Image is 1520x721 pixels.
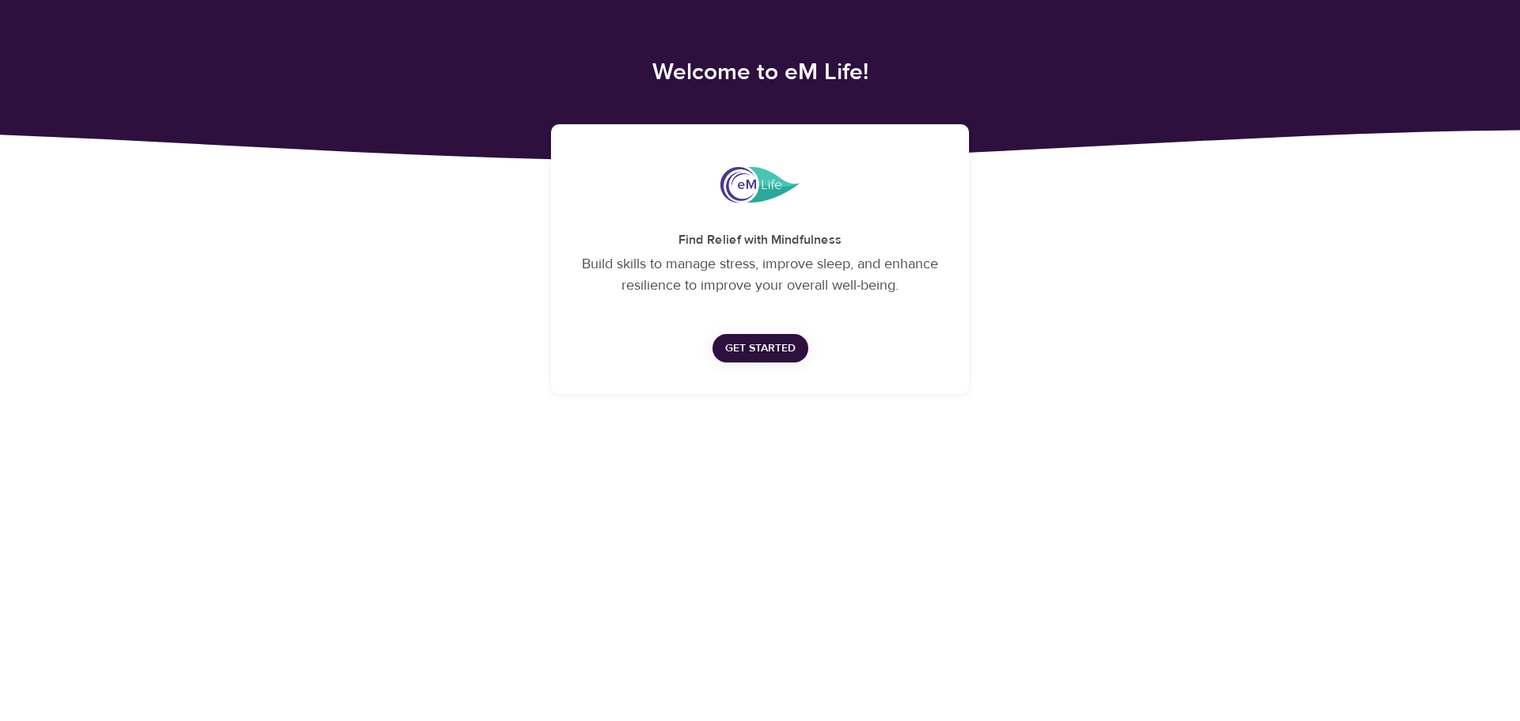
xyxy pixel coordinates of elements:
h5: Find Relief with Mindfulness [570,232,950,249]
h4: Welcome to eM Life! [328,57,1192,86]
p: Build skills to manage stress, improve sleep, and enhance resilience to improve your overall well... [570,253,950,296]
button: Get Started [712,334,808,363]
span: Get Started [725,339,796,359]
img: eMindful_logo.png [720,167,800,203]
